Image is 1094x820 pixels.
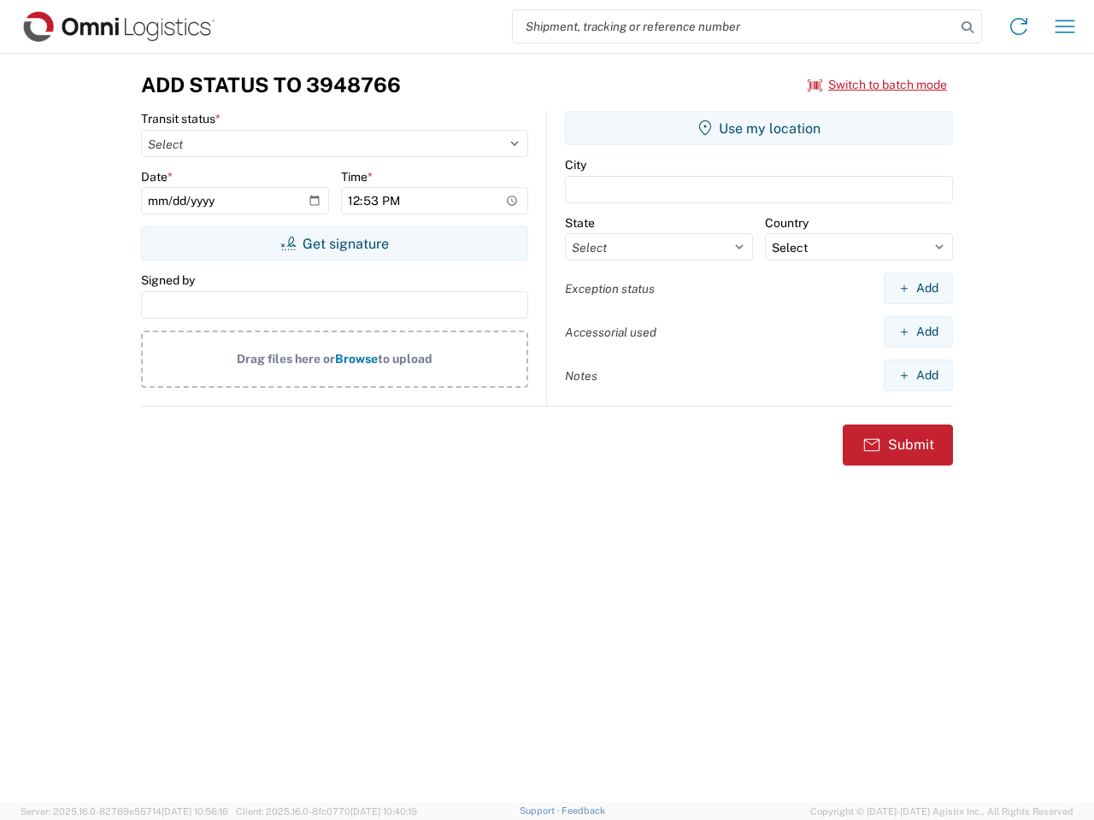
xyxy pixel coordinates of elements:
[565,368,597,384] label: Notes
[141,226,528,261] button: Get signature
[565,281,655,296] label: Exception status
[765,215,809,231] label: Country
[808,71,947,99] button: Switch to batch mode
[378,352,432,366] span: to upload
[341,169,373,184] label: Time
[565,111,953,145] button: Use my location
[810,804,1073,819] span: Copyright © [DATE]-[DATE] Agistix Inc., All Rights Reserved
[884,272,953,304] button: Add
[843,425,953,466] button: Submit
[237,352,335,366] span: Drag files here or
[141,73,401,97] h3: Add Status to 3948766
[236,806,417,817] span: Client: 2025.16.0-8fc0770
[162,806,228,817] span: [DATE] 10:56:16
[565,325,656,340] label: Accessorial used
[562,805,605,816] a: Feedback
[884,316,953,348] button: Add
[335,352,378,366] span: Browse
[565,157,586,173] label: City
[520,805,562,816] a: Support
[350,806,417,817] span: [DATE] 10:40:19
[141,111,221,126] label: Transit status
[565,215,595,231] label: State
[21,806,228,817] span: Server: 2025.16.0-82789e55714
[141,272,195,288] label: Signed by
[884,360,953,391] button: Add
[513,10,956,43] input: Shipment, tracking or reference number
[141,169,173,184] label: Date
